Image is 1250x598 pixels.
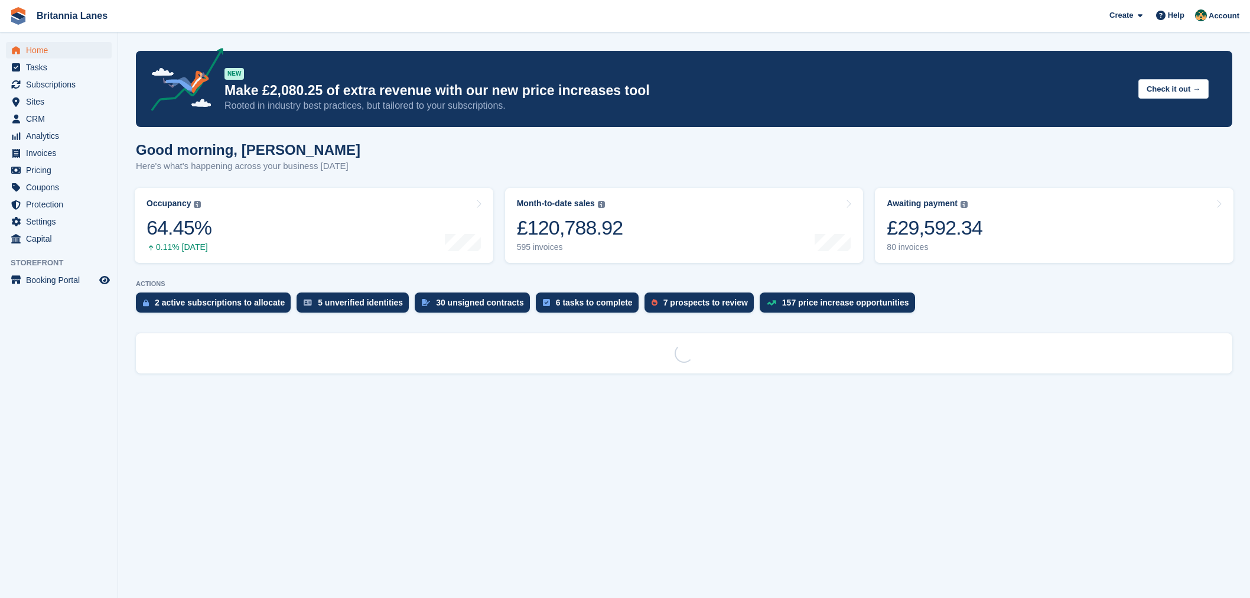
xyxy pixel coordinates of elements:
span: Storefront [11,257,118,269]
img: icon-info-grey-7440780725fd019a000dd9b08b2336e03edf1995a4989e88bcd33f0948082b44.svg [194,201,201,208]
img: stora-icon-8386f47178a22dfd0bd8f6a31ec36ba5ce8667c1dd55bd0f319d3a0aa187defe.svg [9,7,27,25]
span: Home [26,42,97,58]
span: Sites [26,93,97,110]
div: 2 active subscriptions to allocate [155,298,285,307]
span: Capital [26,230,97,247]
h1: Good morning, [PERSON_NAME] [136,142,360,158]
a: menu [6,76,112,93]
a: Britannia Lanes [32,6,112,25]
a: 2 active subscriptions to allocate [136,292,297,318]
p: Make £2,080.25 of extra revenue with our new price increases tool [224,82,1129,99]
span: Invoices [26,145,97,161]
a: Awaiting payment £29,592.34 80 invoices [875,188,1233,263]
a: menu [6,42,112,58]
img: price-adjustments-announcement-icon-8257ccfd72463d97f412b2fc003d46551f7dbcb40ab6d574587a9cd5c0d94... [141,48,224,115]
div: 5 unverified identities [318,298,403,307]
img: Nathan Kellow [1195,9,1207,21]
img: task-75834270c22a3079a89374b754ae025e5fb1db73e45f91037f5363f120a921f8.svg [543,299,550,306]
a: menu [6,93,112,110]
a: menu [6,230,112,247]
button: Check it out → [1138,79,1209,99]
a: 7 prospects to review [644,292,760,318]
div: 7 prospects to review [663,298,748,307]
a: menu [6,128,112,144]
div: 595 invoices [517,242,623,252]
img: icon-info-grey-7440780725fd019a000dd9b08b2336e03edf1995a4989e88bcd33f0948082b44.svg [961,201,968,208]
span: Tasks [26,59,97,76]
a: 157 price increase opportunities [760,292,921,318]
img: active_subscription_to_allocate_icon-d502201f5373d7db506a760aba3b589e785aa758c864c3986d89f69b8ff3... [143,299,149,307]
span: Help [1168,9,1184,21]
a: menu [6,196,112,213]
a: menu [6,179,112,196]
a: 6 tasks to complete [536,292,644,318]
a: 5 unverified identities [297,292,415,318]
span: CRM [26,110,97,127]
div: NEW [224,68,244,80]
img: icon-info-grey-7440780725fd019a000dd9b08b2336e03edf1995a4989e88bcd33f0948082b44.svg [598,201,605,208]
p: Here's what's happening across your business [DATE] [136,160,360,173]
span: Coupons [26,179,97,196]
a: menu [6,145,112,161]
div: Month-to-date sales [517,199,595,209]
div: Awaiting payment [887,199,958,209]
a: menu [6,213,112,230]
div: 30 unsigned contracts [436,298,524,307]
a: menu [6,162,112,178]
span: Subscriptions [26,76,97,93]
span: Create [1109,9,1133,21]
div: 157 price increase opportunities [782,298,909,307]
img: contract_signature_icon-13c848040528278c33f63329250d36e43548de30e8caae1d1a13099fd9432cc5.svg [422,299,430,306]
img: verify_identity-adf6edd0f0f0b5bbfe63781bf79b02c33cf7c696d77639b501bdc392416b5a36.svg [304,299,312,306]
img: prospect-51fa495bee0391a8d652442698ab0144808aea92771e9ea1ae160a38d050c398.svg [652,299,657,306]
a: menu [6,59,112,76]
a: Preview store [97,273,112,287]
span: Analytics [26,128,97,144]
div: £120,788.92 [517,216,623,240]
div: 6 tasks to complete [556,298,633,307]
div: 0.11% [DATE] [147,242,211,252]
a: Occupancy 64.45% 0.11% [DATE] [135,188,493,263]
span: Pricing [26,162,97,178]
p: Rooted in industry best practices, but tailored to your subscriptions. [224,99,1129,112]
span: Booking Portal [26,272,97,288]
div: Occupancy [147,199,191,209]
div: 64.45% [147,216,211,240]
img: price_increase_opportunities-93ffe204e8149a01c8c9dc8f82e8f89637d9d84a8eef4429ea346261dce0b2c0.svg [767,300,776,305]
span: Settings [26,213,97,230]
div: 80 invoices [887,242,982,252]
a: Month-to-date sales £120,788.92 595 invoices [505,188,864,263]
p: ACTIONS [136,280,1232,288]
span: Account [1209,10,1239,22]
div: £29,592.34 [887,216,982,240]
span: Protection [26,196,97,213]
a: menu [6,110,112,127]
a: menu [6,272,112,288]
a: 30 unsigned contracts [415,292,536,318]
